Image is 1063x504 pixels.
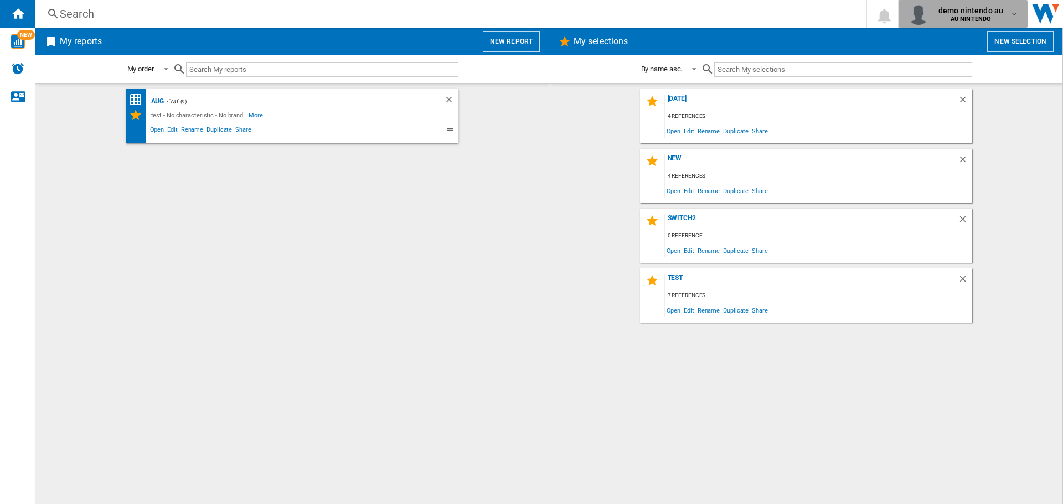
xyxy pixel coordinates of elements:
div: 0 reference [665,229,972,243]
input: Search My reports [186,62,458,77]
button: New selection [987,31,1054,52]
b: AU NINTENDO [951,15,992,23]
div: new [665,154,958,169]
span: Rename [696,243,721,258]
div: [DATE] [665,95,958,110]
span: demo nintendo au [938,5,1003,16]
span: Duplicate [721,123,750,138]
span: Rename [696,183,721,198]
span: NEW [17,30,35,40]
div: Delete [958,214,972,229]
span: Share [234,124,253,138]
span: Duplicate [721,243,750,258]
button: New report [483,31,540,52]
div: Delete [958,274,972,289]
div: test - No characteristic - No brand [148,108,249,122]
span: Open [665,183,683,198]
div: My order [127,65,154,73]
span: Duplicate [721,183,750,198]
div: Search [60,6,837,22]
h2: My selections [571,31,630,52]
div: 4 references [665,110,972,123]
div: 4 references [665,169,972,183]
div: test [665,274,958,289]
span: Edit [682,183,696,198]
span: Edit [682,303,696,318]
span: Edit [682,243,696,258]
div: Delete [958,154,972,169]
span: Duplicate [721,303,750,318]
span: Open [665,243,683,258]
input: Search My selections [714,62,972,77]
div: - "AU" (9) [164,95,421,108]
div: switch2 [665,214,958,229]
img: profile.jpg [907,3,930,25]
span: Open [665,303,683,318]
span: Rename [696,303,721,318]
div: Aug [148,95,164,108]
h2: My reports [58,31,104,52]
span: Share [750,183,770,198]
span: Edit [166,124,179,138]
span: Share [750,303,770,318]
div: Delete [958,95,972,110]
span: Rename [696,123,721,138]
span: Open [665,123,683,138]
span: Share [750,123,770,138]
div: Delete [444,95,458,108]
div: 7 references [665,289,972,303]
div: My Selections [129,108,148,122]
img: alerts-logo.svg [11,62,24,75]
div: By name asc. [641,65,683,73]
span: Rename [179,124,205,138]
span: Edit [682,123,696,138]
span: Duplicate [205,124,234,138]
span: Open [148,124,166,138]
span: Share [750,243,770,258]
div: Price Matrix [129,93,148,107]
span: More [249,108,265,122]
img: wise-card.svg [11,34,25,49]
